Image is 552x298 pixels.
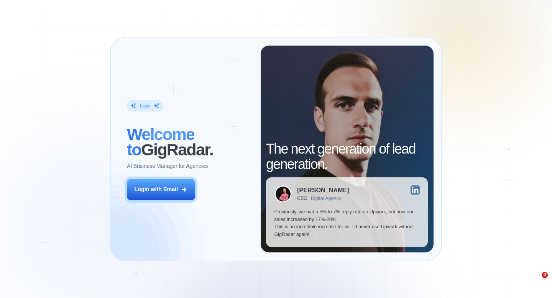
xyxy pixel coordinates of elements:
[274,208,420,239] p: Previously, we had a 5% to 7% reply rate on Upwork, but now our sales increased by 17%-20%. This ...
[134,186,178,193] div: Login with Email
[266,141,428,172] h2: The next generation of lead generation.
[526,272,544,290] iframe: Intercom live chat
[127,127,252,157] h2: ‍ GigRadar.
[127,162,208,170] p: AI Business Manager for Agencies
[127,125,194,159] span: Welcome to
[297,196,307,201] div: CEO
[542,272,548,278] span: 2
[311,196,341,201] div: Digital Agency
[127,179,195,200] button: Login with Email
[297,187,349,193] div: [PERSON_NAME]
[140,103,150,108] div: Login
